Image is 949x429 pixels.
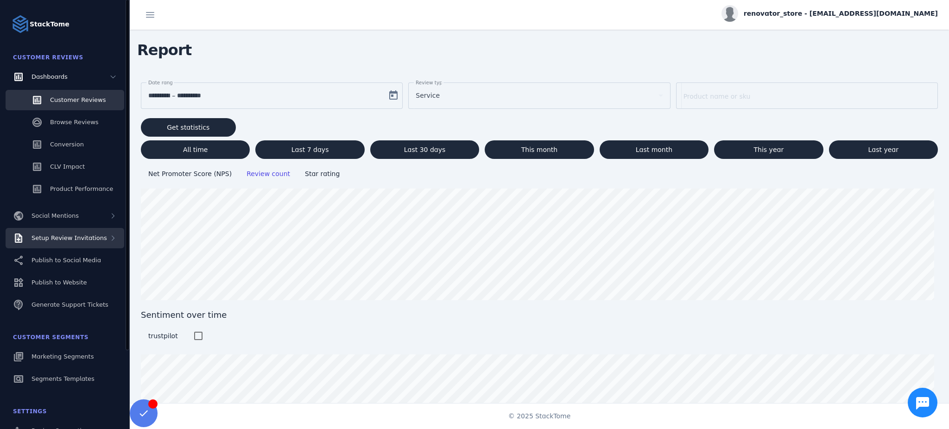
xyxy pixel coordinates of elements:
[148,332,178,340] span: trustpilot
[404,146,446,153] span: Last 30 days
[600,140,709,159] button: Last month
[6,347,124,367] a: Marketing Segments
[6,179,124,199] a: Product Performance
[50,185,113,192] span: Product Performance
[30,19,70,29] strong: StackTome
[32,353,94,360] span: Marketing Segments
[148,170,232,177] span: Net Promoter Score (NPS)
[683,93,751,100] mat-label: Product name or sku
[384,86,403,105] button: Open calendar
[130,35,199,65] span: Report
[370,140,479,159] button: Last 30 days
[11,15,30,33] img: Logo image
[172,90,175,101] span: –
[305,170,340,177] span: Star rating
[32,301,108,308] span: Generate Support Tickets
[32,212,79,219] span: Social Mentions
[32,279,87,286] span: Publish to Website
[32,234,107,241] span: Setup Review Invitations
[744,9,938,19] span: renovator_store - [EMAIL_ADDRESS][DOMAIN_NAME]
[6,295,124,315] a: Generate Support Tickets
[50,119,99,126] span: Browse Reviews
[485,140,594,159] button: This month
[255,140,364,159] button: Last 7 days
[829,140,938,159] button: Last year
[721,5,738,22] img: profile.jpg
[183,146,208,153] span: All time
[32,73,68,80] span: Dashboards
[32,257,101,264] span: Publish to Social Media
[50,163,85,170] span: CLV Impact
[416,90,440,101] span: Service
[13,408,47,415] span: Settings
[6,157,124,177] a: CLV Impact
[721,5,938,22] button: renovator_store - [EMAIL_ADDRESS][DOMAIN_NAME]
[50,141,84,148] span: Conversion
[714,140,823,159] button: This year
[6,272,124,293] a: Publish to Website
[6,112,124,132] a: Browse Reviews
[868,146,898,153] span: Last year
[6,250,124,271] a: Publish to Social Media
[291,146,329,153] span: Last 7 days
[50,96,106,103] span: Customer Reviews
[167,124,209,131] span: Get statistics
[247,170,290,177] span: Review count
[6,369,124,389] a: Segments Templates
[32,375,95,382] span: Segments Templates
[141,140,250,159] button: All time
[13,334,89,341] span: Customer Segments
[754,146,784,153] span: This year
[13,54,83,61] span: Customer Reviews
[141,309,938,321] span: Sentiment over time
[141,118,236,137] button: Get statistics
[636,146,672,153] span: Last month
[521,146,558,153] span: This month
[6,134,124,155] a: Conversion
[508,411,571,421] span: © 2025 StackTome
[6,90,124,110] a: Customer Reviews
[148,80,176,85] mat-label: Date range
[416,80,445,85] mat-label: Review type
